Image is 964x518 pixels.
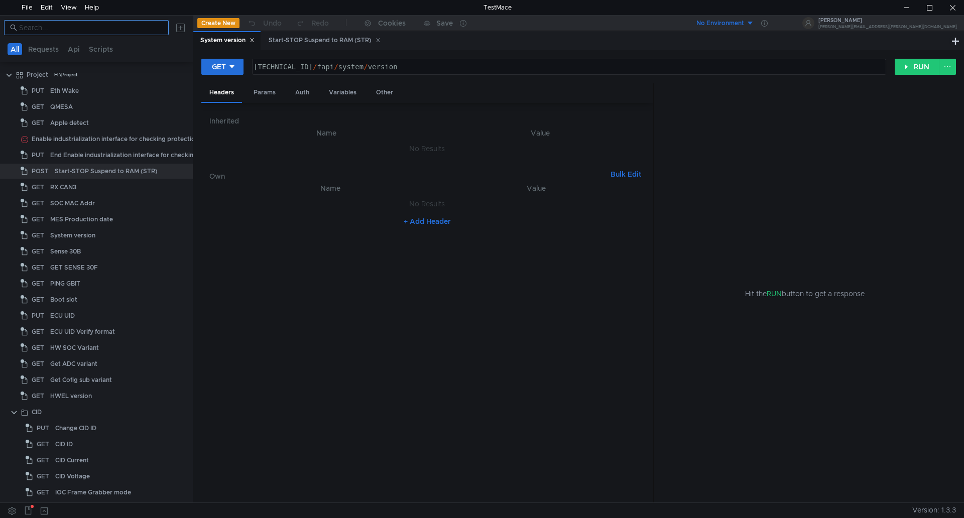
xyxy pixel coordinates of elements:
[55,437,73,452] div: CID ID
[67,501,144,516] div: CID Test Pattern from SoC
[225,182,435,194] th: Name
[263,17,282,29] div: Undo
[32,196,44,211] span: GET
[368,83,401,102] div: Other
[201,59,244,75] button: GET
[767,289,782,298] span: RUN
[37,485,49,500] span: GET
[50,340,99,355] div: HW SOC Variant
[55,421,96,436] div: Change CID ID
[818,18,957,23] div: [PERSON_NAME]
[32,356,44,371] span: GET
[32,99,44,114] span: GET
[32,244,44,259] span: GET
[321,83,365,102] div: Variables
[200,35,255,46] div: System version
[745,288,865,299] span: Hit the button to get a response
[65,43,83,55] button: Api
[25,43,62,55] button: Requests
[54,67,78,82] div: H:\Project
[37,437,49,452] span: GET
[435,127,645,139] th: Value
[436,20,453,27] div: Save
[32,260,44,275] span: GET
[311,17,329,29] div: Redo
[32,212,44,227] span: GET
[50,180,76,195] div: RX CAN3
[32,276,44,291] span: GET
[409,144,445,153] nz-embed-empty: No Results
[8,43,22,55] button: All
[50,99,73,114] div: QMESA
[55,164,158,179] div: Start-STOP Suspend to RAM (STR)
[895,59,939,75] button: RUN
[50,212,113,227] div: MES Production date
[696,19,744,28] div: No Environment
[818,25,957,29] div: [PERSON_NAME][EMAIL_ADDRESS][PERSON_NAME][DOMAIN_NAME]
[435,182,637,194] th: Value
[27,67,48,82] div: Project
[32,180,44,195] span: GET
[212,61,226,72] div: GET
[32,324,44,339] span: GET
[217,127,435,139] th: Name
[37,453,49,468] span: GET
[197,18,239,28] button: Create New
[50,83,79,98] div: Eth Wake
[55,485,131,500] div: IOC Frame Grabber mode
[50,372,112,387] div: Get Cofig sub variant
[32,405,42,420] div: CID
[50,356,97,371] div: Get ADC variant
[50,388,92,404] div: HWEL version
[32,83,44,98] span: PUT
[209,170,607,182] h6: Own
[50,115,89,131] div: Apple detect
[19,22,163,33] input: Search...
[32,308,44,323] span: PUT
[86,43,116,55] button: Scripts
[50,244,81,259] div: Sense 30B
[37,501,61,516] span: DELETE
[50,276,80,291] div: PING GBIT
[32,340,44,355] span: GET
[607,168,645,180] button: Bulk Edit
[50,308,75,323] div: ECU UID
[32,388,44,404] span: GET
[32,132,199,147] div: Enable industrialization interface for checking protection
[37,469,49,484] span: GET
[50,260,98,275] div: GET SENSE 30F
[684,15,754,31] button: No Environment
[32,148,44,163] span: PUT
[32,228,44,243] span: GET
[201,83,242,103] div: Headers
[50,196,95,211] div: SOC MAC Addr
[37,421,49,436] span: PUT
[32,164,49,179] span: POST
[50,324,115,339] div: ECU UID Verify format
[50,228,95,243] div: System version
[378,17,406,29] div: Cookies
[32,372,44,387] span: GET
[287,83,317,102] div: Auth
[409,199,445,208] nz-embed-empty: No Results
[50,292,77,307] div: Boot slot
[912,503,956,517] span: Version: 1.3.3
[50,148,230,163] div: End Enable industrialization interface for checking protection
[246,83,284,102] div: Params
[209,115,645,127] h6: Inherited
[55,453,89,468] div: CID Current
[289,16,336,31] button: Redo
[400,215,455,227] button: + Add Header
[55,469,90,484] div: CID Voltage
[32,292,44,307] span: GET
[269,35,381,46] div: Start-STOP Suspend to RAM (STR)
[239,16,289,31] button: Undo
[32,115,44,131] span: GET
